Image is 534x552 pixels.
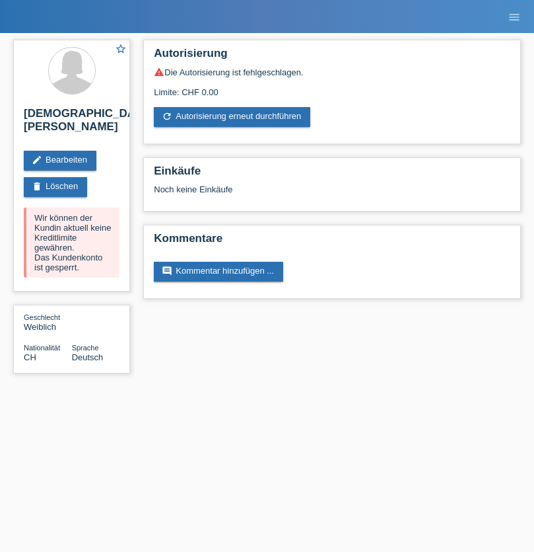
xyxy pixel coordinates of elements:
i: delete [32,181,42,192]
span: Deutsch [72,352,104,362]
div: Limite: CHF 0.00 [154,77,510,97]
div: Wir können der Kundin aktuell keine Kreditlimite gewähren. Das Kundenkonto ist gesperrt. [24,208,119,278]
h2: Autorisierung [154,47,510,67]
h2: Kommentare [154,232,510,252]
span: Schweiz [24,352,36,362]
a: star_border [115,43,127,57]
div: Weiblich [24,312,72,332]
i: star_border [115,43,127,55]
h2: [DEMOGRAPHIC_DATA][PERSON_NAME] [24,107,119,140]
div: Noch keine Einkäufe [154,184,510,204]
div: Die Autorisierung ist fehlgeschlagen. [154,67,510,77]
i: refresh [162,111,172,122]
a: menu [501,13,527,20]
i: edit [32,155,42,165]
h2: Einkäufe [154,165,510,184]
a: commentKommentar hinzufügen ... [154,262,283,282]
i: menu [508,11,521,24]
a: refreshAutorisierung erneut durchführen [154,107,310,127]
a: editBearbeiten [24,151,96,171]
i: warning [154,67,164,77]
span: Geschlecht [24,313,60,321]
i: comment [162,266,172,276]
span: Nationalität [24,344,60,352]
span: Sprache [72,344,99,352]
a: deleteLöschen [24,177,87,197]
